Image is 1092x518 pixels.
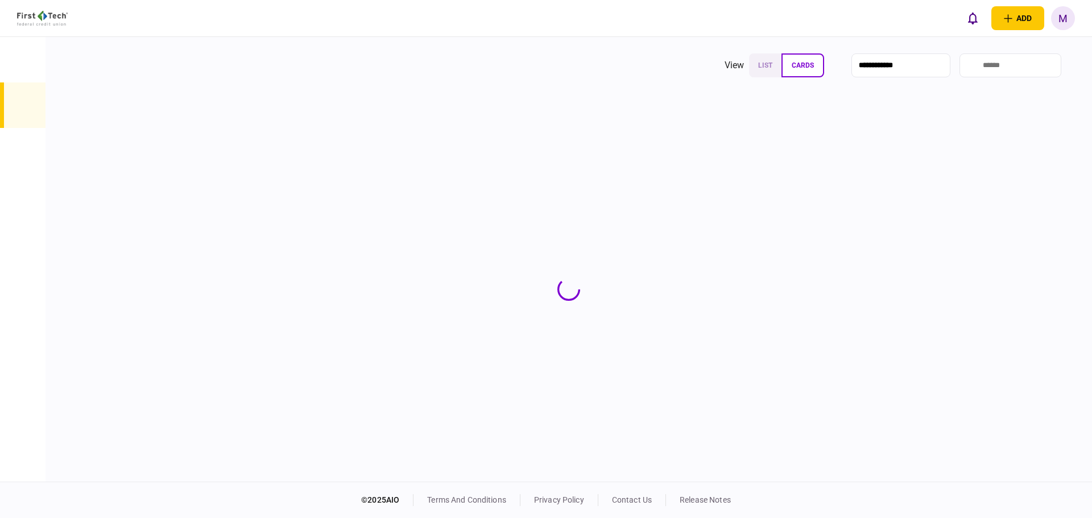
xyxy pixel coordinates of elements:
[612,495,652,504] a: contact us
[17,11,68,26] img: client company logo
[961,6,985,30] button: open notifications list
[725,59,744,72] div: view
[991,6,1044,30] button: open adding identity options
[792,61,814,69] span: cards
[427,495,506,504] a: terms and conditions
[758,61,772,69] span: list
[534,495,584,504] a: privacy policy
[749,53,781,77] button: list
[361,494,413,506] div: © 2025 AIO
[680,495,731,504] a: release notes
[781,53,824,77] button: cards
[1051,6,1075,30] button: M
